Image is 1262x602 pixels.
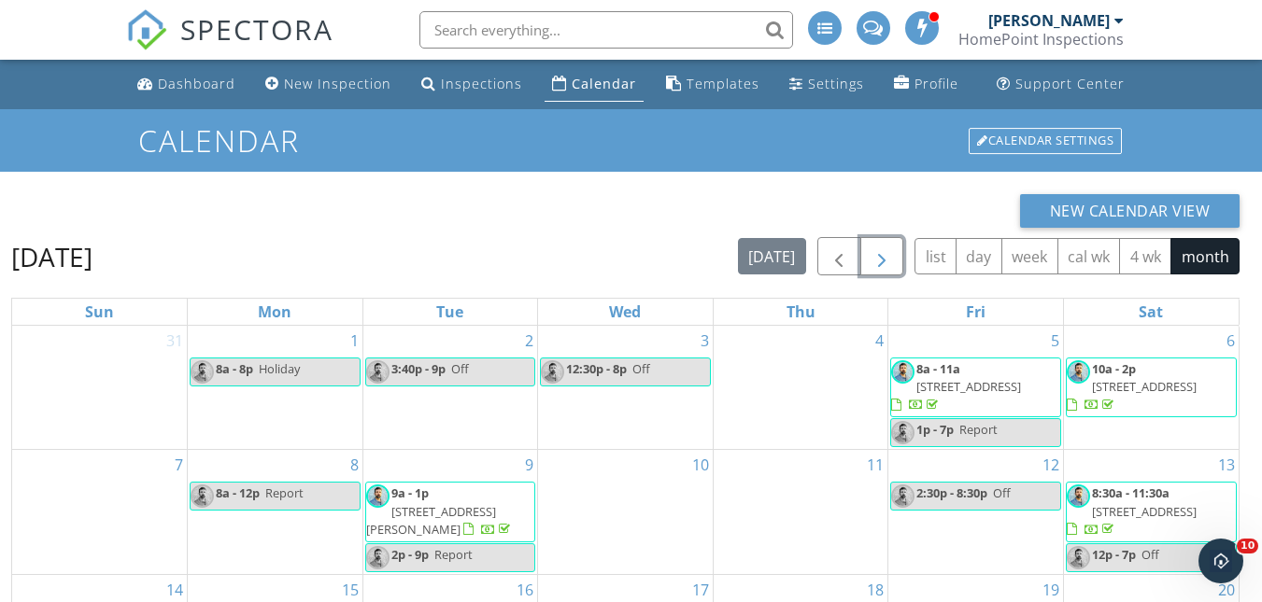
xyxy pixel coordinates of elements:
[12,326,188,450] td: Go to August 31, 2025
[254,299,295,325] a: Monday
[688,450,713,480] a: Go to September 10, 2025
[126,9,167,50] img: The Best Home Inspection Software - Spectora
[783,299,819,325] a: Thursday
[1214,450,1239,480] a: Go to September 13, 2025
[1067,484,1197,537] a: 8:30a - 11:30a [STREET_ADDRESS]
[188,450,363,575] td: Go to September 8, 2025
[366,503,496,538] span: [STREET_ADDRESS][PERSON_NAME]
[163,326,187,356] a: Go to August 31, 2025
[967,126,1124,156] a: Calendar Settings
[989,67,1132,102] a: Support Center
[366,546,390,569] img: tom_2.jpg
[713,326,888,450] td: Go to September 4, 2025
[1063,450,1239,575] td: Go to September 13, 2025
[391,484,429,501] span: 9a - 1p
[432,299,467,325] a: Tuesday
[1198,539,1243,583] iframe: Intercom live chat
[969,128,1122,154] div: Calendar Settings
[521,450,537,480] a: Go to September 9, 2025
[566,360,627,377] span: 12:30p - 8p
[441,75,522,92] div: Inspections
[891,421,915,444] img: tom_2.jpg
[1141,546,1159,563] span: Off
[1092,360,1136,377] span: 10a - 2p
[545,67,644,102] a: Calendar
[958,30,1124,49] div: HomePoint Inspections
[891,484,915,508] img: tom_2.jpg
[1066,482,1237,542] a: 8:30a - 11:30a [STREET_ADDRESS]
[605,299,645,325] a: Wednesday
[915,75,958,92] div: Profile
[258,67,399,102] a: New Inspection
[347,450,362,480] a: Go to September 8, 2025
[1063,326,1239,450] td: Go to September 6, 2025
[1047,326,1063,356] a: Go to September 5, 2025
[1135,299,1167,325] a: Saturday
[886,67,966,102] a: Profile
[1057,238,1121,274] button: cal wk
[541,360,564,384] img: tom_2.jpg
[890,357,1061,418] a: 8a - 11a [STREET_ADDRESS]
[888,450,1064,575] td: Go to September 12, 2025
[366,484,514,537] a: 9a - 1p [STREET_ADDRESS][PERSON_NAME]
[891,360,915,384] img: tom_2.jpg
[1067,360,1090,384] img: tom_2.jpg
[1067,360,1197,413] a: 10a - 2p [STREET_ADDRESS]
[11,238,92,275] h2: [DATE]
[362,326,538,450] td: Go to September 2, 2025
[538,450,714,575] td: Go to September 10, 2025
[1092,484,1170,501] span: 8:30a - 11:30a
[284,75,391,92] div: New Inspection
[1015,75,1125,92] div: Support Center
[959,421,998,438] span: Report
[1020,194,1241,228] button: New Calendar View
[265,484,304,501] span: Report
[891,360,1021,413] a: 8a - 11a [STREET_ADDRESS]
[188,326,363,450] td: Go to September 1, 2025
[1067,484,1090,508] img: tom_2.jpg
[366,484,390,508] img: tom_2.jpg
[180,9,333,49] span: SPECTORA
[81,299,118,325] a: Sunday
[1237,539,1258,553] span: 10
[572,75,636,92] div: Calendar
[956,238,1002,274] button: day
[687,75,759,92] div: Templates
[130,67,243,102] a: Dashboard
[126,25,333,64] a: SPECTORA
[191,360,214,384] img: tom_2.jpg
[259,360,300,377] span: Holiday
[993,484,1011,501] span: Off
[659,67,767,102] a: Templates
[419,11,793,49] input: Search everything...
[451,360,469,377] span: Off
[915,238,957,274] button: list
[863,450,887,480] a: Go to September 11, 2025
[1092,503,1197,520] span: [STREET_ADDRESS]
[916,484,987,501] span: 2:30p - 8:30p
[414,67,530,102] a: Inspections
[860,237,904,275] button: Next month
[391,360,446,377] span: 3:40p - 9p
[12,450,188,575] td: Go to September 7, 2025
[216,484,260,501] span: 8a - 12p
[521,326,537,356] a: Go to September 2, 2025
[171,450,187,480] a: Go to September 7, 2025
[872,326,887,356] a: Go to September 4, 2025
[365,482,536,542] a: 9a - 1p [STREET_ADDRESS][PERSON_NAME]
[808,75,864,92] div: Settings
[888,326,1064,450] td: Go to September 5, 2025
[366,360,390,384] img: tom_2.jpg
[782,67,872,102] a: Settings
[191,484,214,508] img: tom_2.jpg
[1067,546,1090,569] img: tom_2.jpg
[988,11,1110,30] div: [PERSON_NAME]
[1039,450,1063,480] a: Go to September 12, 2025
[916,421,954,438] span: 1p - 7p
[632,360,650,377] span: Off
[738,238,806,274] button: [DATE]
[713,450,888,575] td: Go to September 11, 2025
[1223,326,1239,356] a: Go to September 6, 2025
[1092,546,1136,563] span: 12p - 7p
[916,360,960,377] span: 8a - 11a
